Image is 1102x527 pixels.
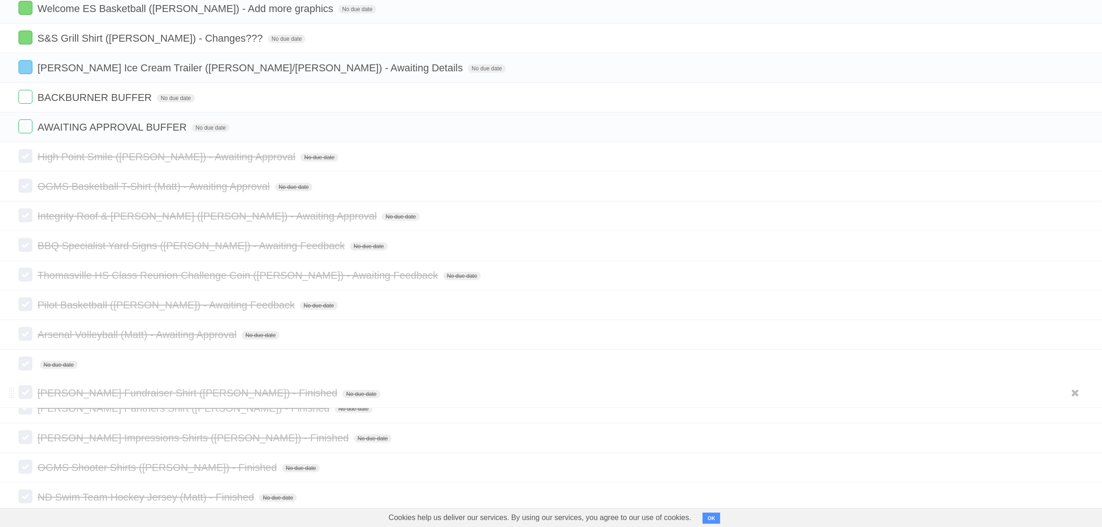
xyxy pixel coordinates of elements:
span: [PERSON_NAME] Impressions Shirts ([PERSON_NAME]) - Finished [37,432,351,444]
span: No due date [300,301,337,310]
span: Thomasville HS Class Reunion Challenge Coin ([PERSON_NAME]) - Awaiting Feedback [37,270,440,281]
label: Done [19,489,32,503]
span: No due date [354,434,392,443]
label: Done [19,357,32,370]
span: No due date [338,5,376,13]
span: No due date [40,361,77,369]
span: No due date [443,272,481,280]
span: No due date [259,494,297,502]
span: No due date [468,64,505,73]
span: Pilot Basketball ([PERSON_NAME]) - Awaiting Feedback [37,299,297,311]
span: Arsenal Volleyball (Matt) - Awaiting Approval [37,329,239,340]
span: No due date [275,183,312,191]
span: OGMS Shooter Shirts ([PERSON_NAME]) - Finished [37,462,279,473]
label: Done [19,268,32,282]
span: No due date [300,153,338,162]
span: No due date [382,213,419,221]
span: [PERSON_NAME] Panthers Shirt ([PERSON_NAME]) - Finished [37,402,332,414]
span: [PERSON_NAME] Fundraiser Shirt ([PERSON_NAME]) - Finished [37,387,340,399]
span: [PERSON_NAME] Ice Cream Trailer ([PERSON_NAME]/[PERSON_NAME]) - Awaiting Details [37,62,465,74]
label: Done [19,1,32,15]
label: Done [19,119,32,133]
label: Done [19,31,32,44]
span: Welcome ES Basketball ([PERSON_NAME]) - Add more graphics [37,3,336,14]
span: No due date [192,124,230,132]
span: Integrity Roof & [PERSON_NAME] ([PERSON_NAME]) - Awaiting Approval [37,210,379,222]
label: Done [19,238,32,252]
span: No due date [335,405,372,413]
label: Done [19,327,32,341]
span: AWAITING APPROVAL BUFFER [37,121,189,133]
label: Done [19,60,32,74]
label: Done [19,297,32,311]
span: No due date [157,94,194,102]
label: Done [19,385,32,399]
span: S&S Grill Shirt ([PERSON_NAME]) - Changes??? [37,32,265,44]
span: High Point Smile ([PERSON_NAME]) - Awaiting Approval [37,151,298,163]
span: No due date [242,331,279,339]
label: Done [19,179,32,193]
span: No due date [350,242,387,251]
span: Cookies help us deliver our services. By using our services, you agree to our use of cookies. [380,508,701,527]
label: Done [19,149,32,163]
button: OK [703,513,721,524]
span: OGMS Basketball T-Shirt (Matt) - Awaiting Approval [37,181,272,192]
label: Done [19,460,32,474]
span: BBQ Specialist Yard Signs ([PERSON_NAME]) - Awaiting Feedback [37,240,347,251]
span: ND Swim Team Hockey Jersey (Matt) - Finished [37,491,256,503]
span: No due date [268,35,305,43]
span: BACKBURNER BUFFER [37,92,154,103]
label: Done [19,430,32,444]
span: No due date [282,464,319,472]
label: Done [19,90,32,104]
label: Done [19,208,32,222]
span: No due date [342,390,380,398]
